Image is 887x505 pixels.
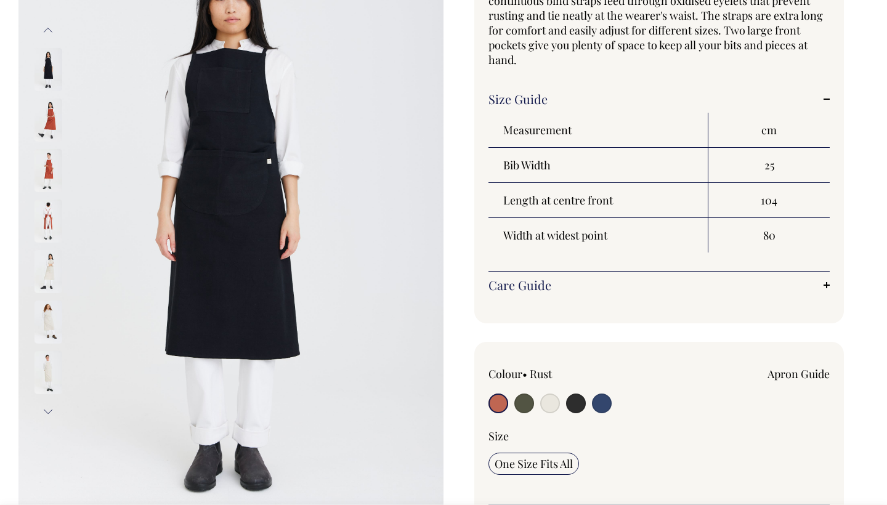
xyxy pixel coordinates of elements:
a: Apron Guide [768,366,830,381]
th: Width at widest point [488,218,708,252]
img: charcoal [34,48,62,91]
th: cm [708,113,830,148]
button: Previous [39,17,57,44]
input: One Size Fits All [488,453,579,475]
td: 80 [708,218,830,252]
img: natural [34,301,62,344]
span: One Size Fits All [495,456,573,471]
div: Colour [488,366,625,381]
img: natural [34,250,62,293]
span: • [522,366,527,381]
th: Length at centre front [488,183,708,218]
img: rust [34,149,62,192]
label: Rust [530,366,552,381]
img: rust [34,99,62,142]
button: Next [39,398,57,426]
th: Bib Width [488,148,708,183]
a: Care Guide [488,278,830,293]
td: 25 [708,148,830,183]
th: Measurement [488,113,708,148]
a: Size Guide [488,92,830,107]
td: 104 [708,183,830,218]
div: Size [488,429,830,443]
img: natural [34,351,62,394]
img: rust [34,200,62,243]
